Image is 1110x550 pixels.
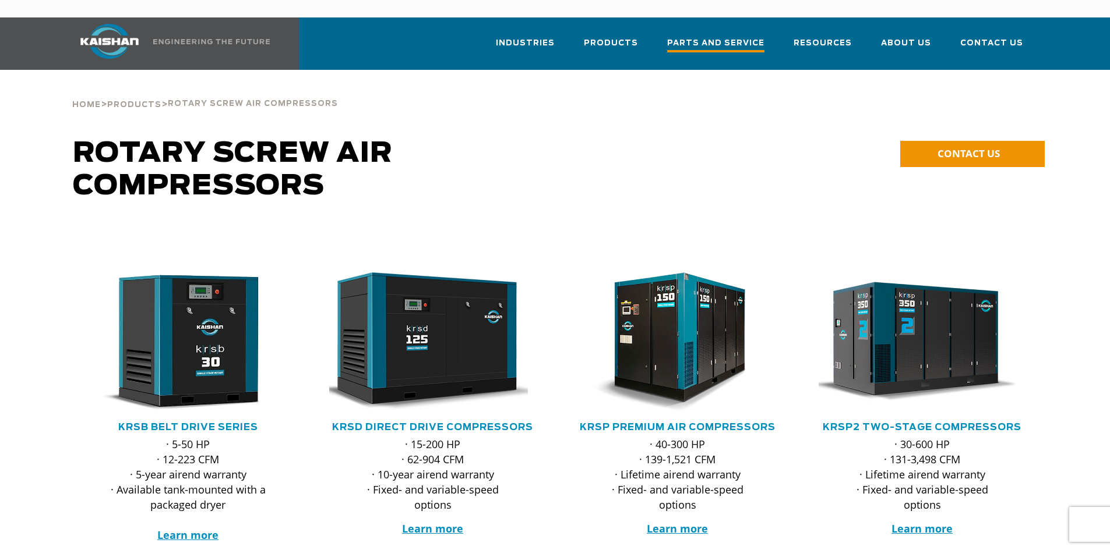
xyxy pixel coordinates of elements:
img: Engineering the future [153,39,270,44]
a: Parts and Service [667,28,764,70]
span: Home [72,101,101,109]
div: krsp150 [574,272,781,412]
a: Resources [794,28,852,68]
span: Rotary Screw Air Compressors [168,100,338,108]
a: Learn more [647,521,708,535]
img: krsp350 [810,272,1017,412]
a: Contact Us [960,28,1023,68]
div: krsb30 [84,272,292,412]
span: Resources [794,37,852,50]
a: Learn more [891,521,953,535]
img: krsb30 [76,272,283,412]
span: Contact Us [960,37,1023,50]
span: About Us [881,37,931,50]
div: krsd125 [329,272,537,412]
img: krsp150 [565,272,773,412]
div: krsp350 [819,272,1026,412]
a: About Us [881,28,931,68]
span: Rotary Screw Air Compressors [73,140,393,200]
p: · 15-200 HP · 62-904 CFM · 10-year airend warranty · Fixed- and variable-speed options [353,437,513,512]
p: · 5-50 HP · 12-223 CFM · 5-year airend warranty · Available tank-mounted with a packaged dryer [108,437,269,542]
a: KRSD Direct Drive Compressors [332,423,533,432]
span: Products [584,37,638,50]
div: > > [72,70,338,114]
span: Industries [496,37,555,50]
a: CONTACT US [900,141,1045,167]
a: KRSB Belt Drive Series [118,423,258,432]
a: Learn more [157,528,219,542]
a: Products [107,99,161,109]
a: KRSP2 Two-Stage Compressors [823,423,1021,432]
a: Kaishan USA [66,17,272,70]
a: Learn more [402,521,463,535]
a: Products [584,28,638,68]
a: Home [72,99,101,109]
p: · 40-300 HP · 139-1,521 CFM · Lifetime airend warranty · Fixed- and variable-speed options [597,437,758,512]
p: · 30-600 HP · 131-3,498 CFM · Lifetime airend warranty · Fixed- and variable-speed options [842,437,1003,512]
a: Industries [496,28,555,68]
a: KRSP Premium Air Compressors [580,423,776,432]
span: CONTACT US [938,147,1000,160]
img: krsd125 [320,272,528,412]
img: kaishan logo [66,24,153,59]
span: Parts and Service [667,37,764,52]
span: Products [107,101,161,109]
